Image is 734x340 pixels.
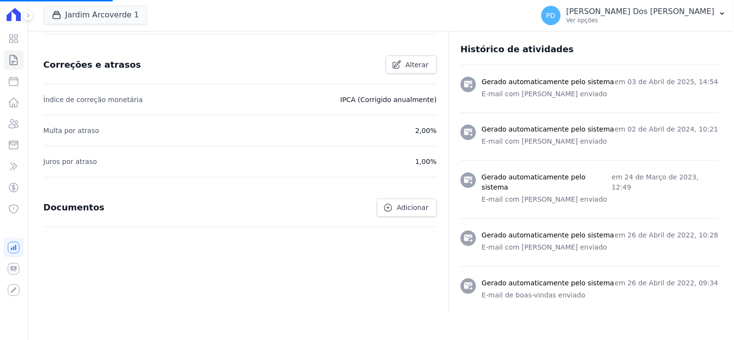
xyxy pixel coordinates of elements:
[44,6,148,24] button: Jardim Arcoverde 1
[615,279,719,289] p: em 26 de Abril de 2022, 09:34
[482,279,614,289] h3: Gerado automaticamente pelo sistema
[415,125,436,137] p: 2,00%
[44,94,143,105] p: Índice de correção monetária
[482,137,719,147] p: E-mail com [PERSON_NAME] enviado
[377,199,436,217] a: Adicionar
[567,7,715,16] p: [PERSON_NAME] Dos [PERSON_NAME]
[397,203,428,213] span: Adicionar
[44,59,141,71] h3: Correções e atrasos
[482,77,614,87] h3: Gerado automaticamente pelo sistema
[461,44,574,55] h3: Histórico de atividades
[44,125,99,137] p: Multa por atraso
[482,243,719,253] p: E-mail com [PERSON_NAME] enviado
[615,77,719,87] p: em 03 de Abril de 2025, 14:54
[615,231,719,241] p: em 26 de Abril de 2022, 10:28
[482,231,614,241] h3: Gerado automaticamente pelo sistema
[567,16,715,24] p: Ver opções
[482,89,719,99] p: E-mail com [PERSON_NAME] enviado
[405,60,429,70] span: Alterar
[615,125,719,135] p: em 02 de Abril de 2024, 10:21
[546,12,555,19] span: PD
[386,56,437,74] a: Alterar
[340,94,437,105] p: IPCA (Corrigido anualmente)
[612,173,719,193] p: em 24 de Março de 2023, 12:49
[482,291,719,301] p: E-mail de boas-vindas enviado
[44,156,97,168] p: Juros por atraso
[534,2,734,29] button: PD [PERSON_NAME] Dos [PERSON_NAME] Ver opções
[482,195,719,205] p: E-mail com [PERSON_NAME] enviado
[415,156,436,168] p: 1,00%
[482,173,612,193] h3: Gerado automaticamente pelo sistema
[44,202,105,214] h3: Documentos
[482,125,614,135] h3: Gerado automaticamente pelo sistema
